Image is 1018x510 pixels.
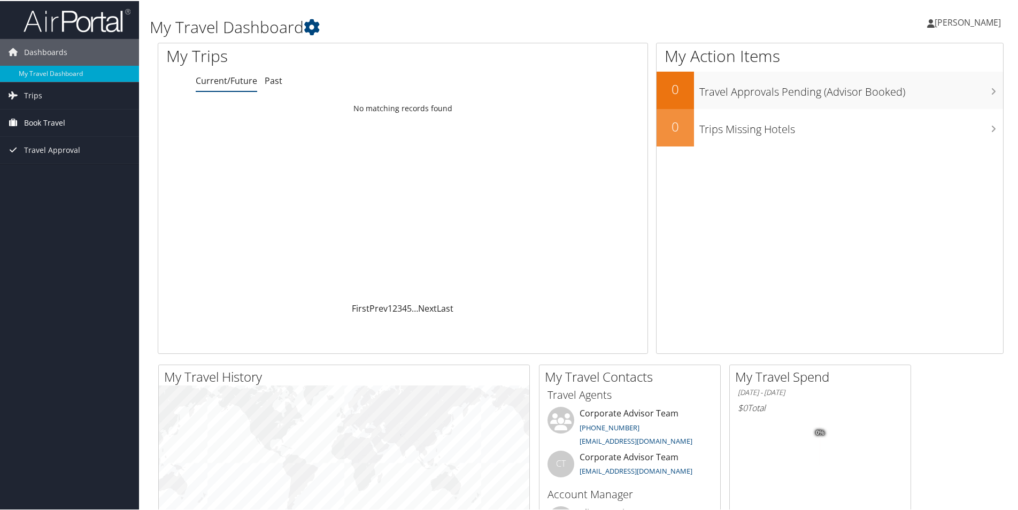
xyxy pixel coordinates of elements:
li: Corporate Advisor Team [542,450,718,484]
a: [EMAIL_ADDRESS][DOMAIN_NAME] [580,435,692,445]
a: First [352,302,369,313]
li: Corporate Advisor Team [542,406,718,450]
h6: Total [738,401,903,413]
h1: My Trips [166,44,436,66]
a: 3 [397,302,402,313]
span: Travel Approval [24,136,80,163]
a: [PERSON_NAME] [927,5,1012,37]
a: 0Travel Approvals Pending (Advisor Booked) [657,71,1003,108]
td: No matching records found [158,98,647,117]
a: 1 [388,302,392,313]
h1: My Travel Dashboard [150,15,724,37]
h2: My Travel Contacts [545,367,720,385]
h3: Account Manager [547,486,712,501]
span: [PERSON_NAME] [935,16,1001,27]
span: $0 [738,401,747,413]
span: Book Travel [24,109,65,135]
a: Last [437,302,453,313]
h3: Travel Approvals Pending (Advisor Booked) [699,78,1003,98]
span: Dashboards [24,38,67,65]
h2: My Travel History [164,367,529,385]
tspan: 0% [816,429,824,435]
h2: 0 [657,117,694,135]
span: Trips [24,81,42,108]
h3: Travel Agents [547,387,712,401]
span: … [412,302,418,313]
div: CT [547,450,574,476]
a: Current/Future [196,74,257,86]
h6: [DATE] - [DATE] [738,387,903,397]
a: Past [265,74,282,86]
a: [PHONE_NUMBER] [580,422,639,431]
h1: My Action Items [657,44,1003,66]
a: [EMAIL_ADDRESS][DOMAIN_NAME] [580,465,692,475]
a: Prev [369,302,388,313]
a: 0Trips Missing Hotels [657,108,1003,145]
h2: My Travel Spend [735,367,911,385]
a: 4 [402,302,407,313]
img: airportal-logo.png [24,7,130,32]
a: 5 [407,302,412,313]
h3: Trips Missing Hotels [699,115,1003,136]
h2: 0 [657,79,694,97]
a: Next [418,302,437,313]
a: 2 [392,302,397,313]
